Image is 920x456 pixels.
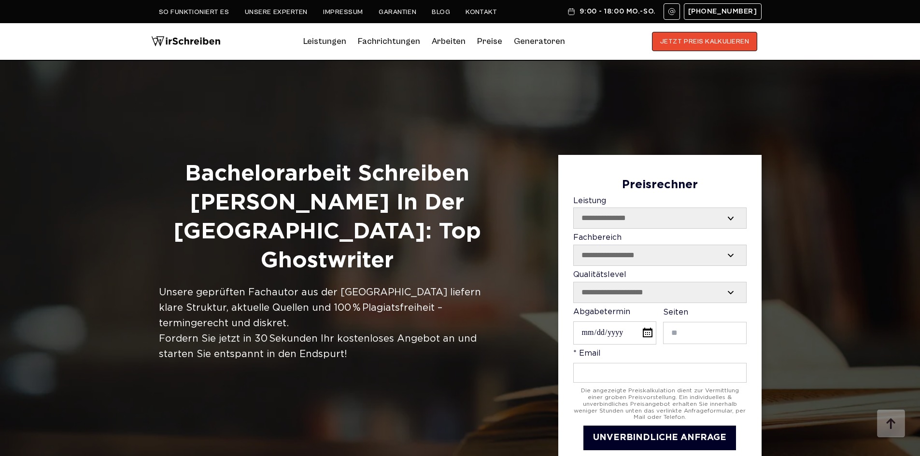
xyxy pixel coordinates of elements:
div: Preisrechner [573,179,747,192]
a: [PHONE_NUMBER] [684,3,762,20]
img: Email [668,8,676,15]
span: [PHONE_NUMBER] [688,8,757,15]
form: Contact form [573,179,747,450]
label: * Email [573,349,747,383]
label: Leistung [573,197,747,229]
img: logo wirschreiben [151,32,221,51]
span: UNVERBINDLICHE ANFRAGE [593,434,726,442]
a: Unsere Experten [245,8,308,16]
div: Unsere geprüften Fachautor aus der [GEOGRAPHIC_DATA] liefern klare Struktur, aktuelle Quellen und... [159,285,495,362]
select: Fachbereich [574,245,746,265]
span: 9:00 - 18:00 Mo.-So. [580,8,655,15]
label: Qualitätslevel [573,271,747,303]
a: Leistungen [303,34,346,49]
button: JETZT PREIS KALKULIEREN [652,32,758,51]
a: Generatoren [514,34,565,49]
a: Garantien [379,8,416,16]
h1: Bachelorarbeit Schreiben [PERSON_NAME] in der [GEOGRAPHIC_DATA]: Top Ghostwriter [159,160,495,275]
a: Arbeiten [432,34,466,49]
span: Seiten [663,309,688,316]
label: Abgabetermin [573,308,656,345]
a: Impressum [323,8,363,16]
img: Schedule [567,8,576,15]
button: UNVERBINDLICHE ANFRAGE [583,426,736,450]
input: * Email [573,363,747,383]
a: Kontakt [466,8,497,16]
select: Qualitätslevel [574,282,746,303]
a: Preise [477,36,502,46]
div: Die angezeigte Preiskalkulation dient zur Vermittlung einer groben Preisvorstellung. Ein individu... [573,387,747,421]
input: Abgabetermin [573,321,656,344]
a: Blog [432,8,450,16]
a: Fachrichtungen [358,34,420,49]
label: Fachbereich [573,234,747,266]
select: Leistung [574,208,746,228]
a: So funktioniert es [159,8,229,16]
img: button top [877,410,906,439]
